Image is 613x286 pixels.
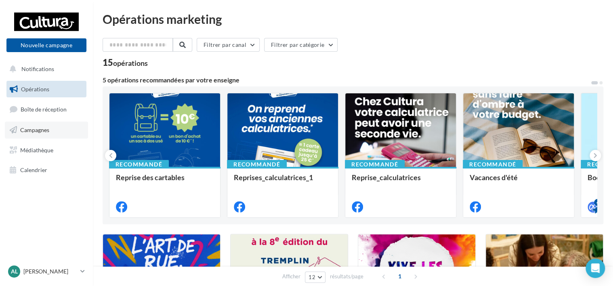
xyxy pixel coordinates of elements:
a: Médiathèque [5,142,88,159]
span: Campagnes [20,126,49,133]
a: Campagnes [5,122,88,139]
p: [PERSON_NAME] [23,267,77,275]
button: Nouvelle campagne [6,38,86,52]
button: Notifications [5,61,85,78]
button: 12 [305,271,325,283]
div: Reprise des cartables [116,173,214,189]
a: Al [PERSON_NAME] [6,264,86,279]
div: 4 [594,199,601,206]
a: Opérations [5,81,88,98]
div: Recommandé [345,160,405,169]
div: 5 opérations recommandées par votre enseigne [103,77,590,83]
span: 12 [309,274,315,280]
div: Recommandé [109,160,169,169]
span: Médiathèque [20,146,53,153]
span: Boîte de réception [21,106,67,113]
div: Reprise_calculatrices [352,173,449,189]
span: Afficher [282,273,300,280]
button: Filtrer par canal [197,38,260,52]
div: Recommandé [463,160,523,169]
a: Boîte de réception [5,101,88,118]
div: Reprises_calculatrices_1 [234,173,332,189]
span: Calendrier [20,166,47,173]
span: 1 [393,270,406,283]
div: Recommandé [227,160,287,169]
div: Vacances d'été [470,173,567,189]
div: Open Intercom Messenger [586,259,605,278]
div: 15 [103,58,148,67]
div: opérations [113,59,148,67]
span: Notifications [21,65,54,72]
a: Calendrier [5,162,88,179]
button: Filtrer par catégorie [264,38,338,52]
div: Opérations marketing [103,13,603,25]
span: résultats/page [330,273,363,280]
span: Opérations [21,86,49,93]
span: Al [11,267,18,275]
